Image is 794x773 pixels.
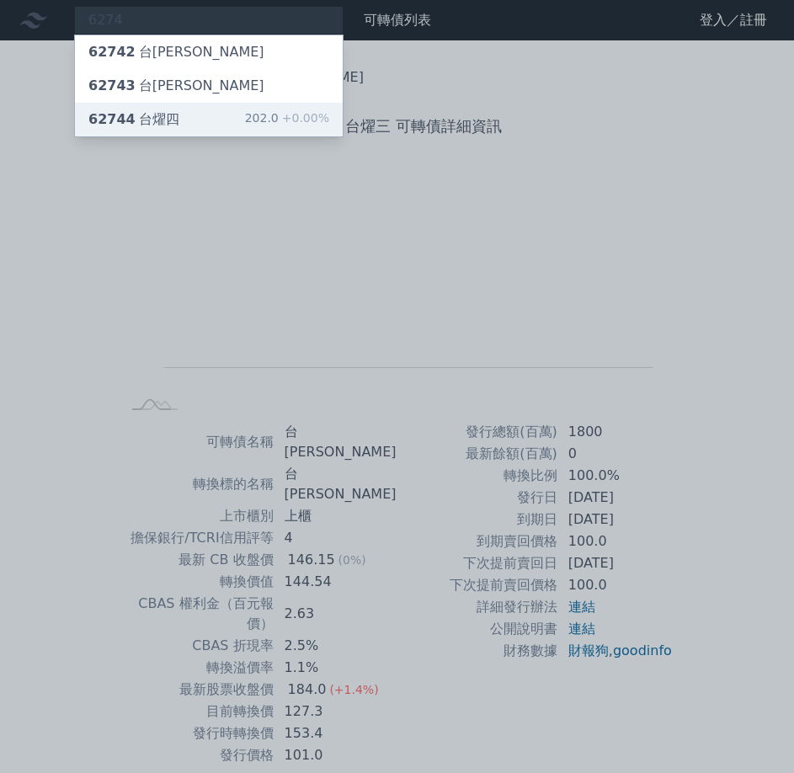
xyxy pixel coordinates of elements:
span: +0.00% [279,111,329,125]
div: 台[PERSON_NAME] [88,76,264,96]
span: 62742 [88,44,136,60]
span: 62743 [88,77,136,93]
a: 62742台[PERSON_NAME] [75,35,343,69]
a: 62744台燿四 202.0+0.00% [75,103,343,136]
div: 台燿四 [88,109,179,130]
span: 62744 [88,111,136,127]
a: 62743台[PERSON_NAME] [75,69,343,103]
div: 202.0 [245,109,329,130]
div: 台[PERSON_NAME] [88,42,264,62]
